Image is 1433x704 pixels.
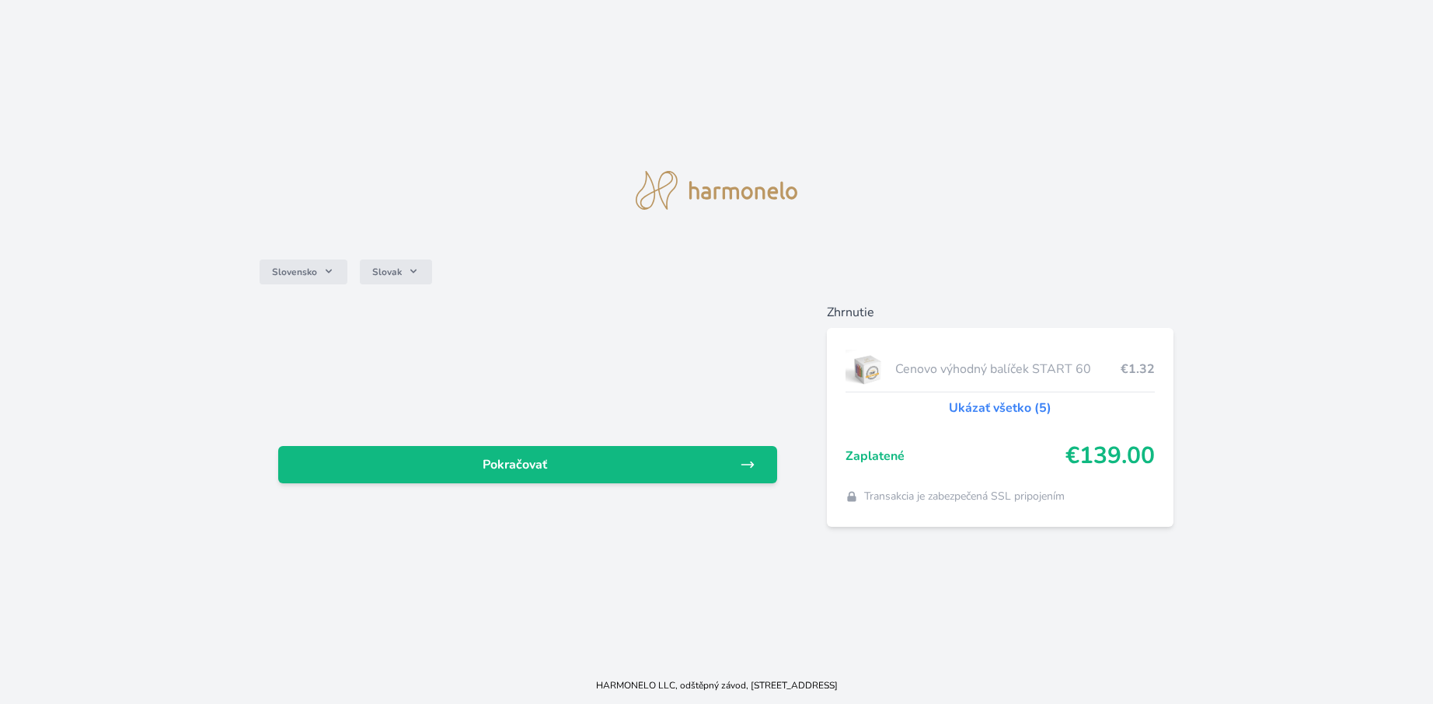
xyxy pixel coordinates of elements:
button: Slovak [360,260,432,284]
span: Transakcia je zabezpečená SSL pripojením [864,489,1065,504]
a: Ukázať všetko (5) [949,399,1051,417]
span: Slovensko [272,266,317,278]
span: Zaplatené [846,447,1065,465]
img: logo.svg [636,171,797,210]
button: Slovensko [260,260,347,284]
span: Pokračovať [291,455,740,474]
a: Pokračovať [278,446,777,483]
span: Slovak [372,266,402,278]
h6: Zhrnutie [827,303,1173,322]
span: €139.00 [1065,442,1155,470]
span: Cenovo výhodný balíček START 60 [895,360,1121,378]
img: start.jpg [846,350,890,389]
span: €1.32 [1121,360,1155,378]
